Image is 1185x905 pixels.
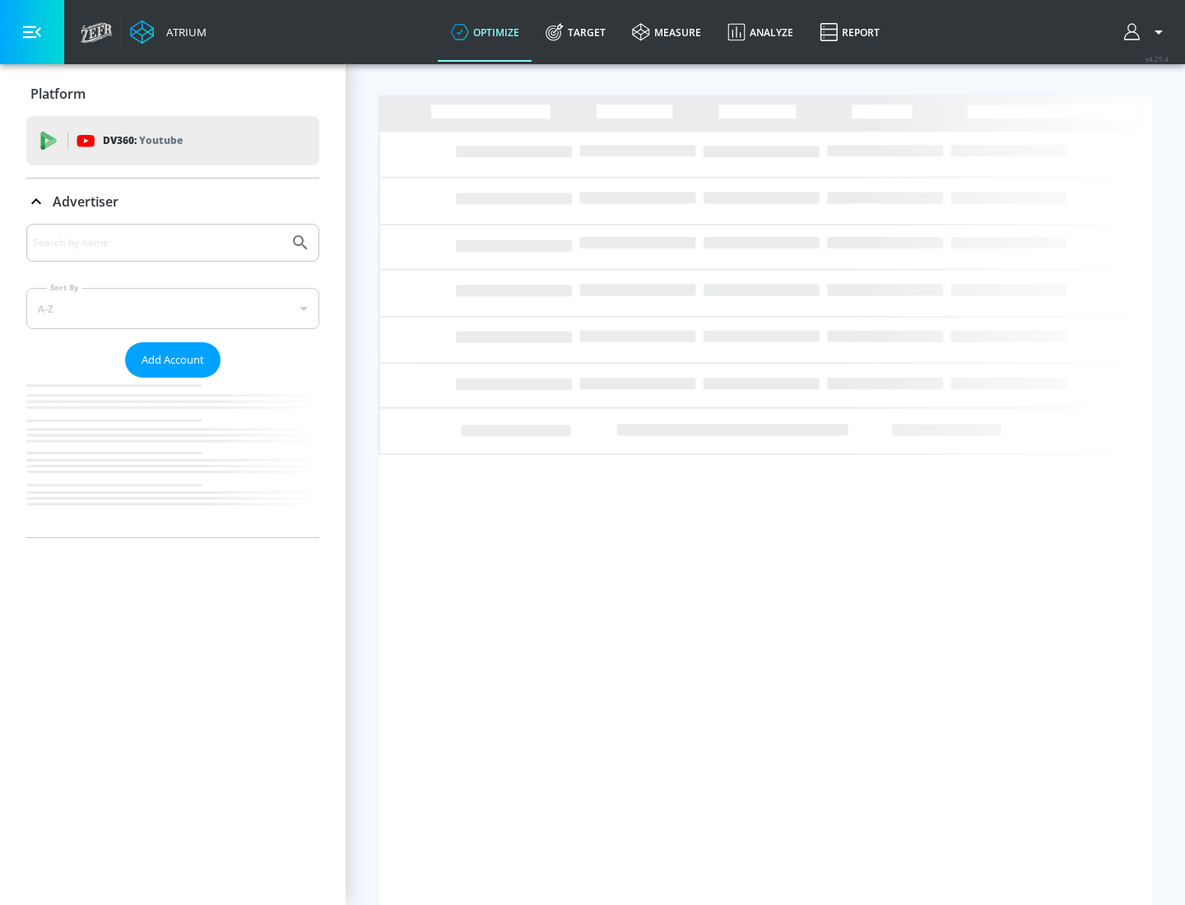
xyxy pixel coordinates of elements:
[438,2,532,62] a: optimize
[26,179,319,225] div: Advertiser
[130,20,207,44] a: Atrium
[26,116,319,165] div: DV360: Youtube
[806,2,893,62] a: Report
[47,282,82,293] label: Sort By
[125,342,221,378] button: Add Account
[53,193,118,211] p: Advertiser
[26,378,319,537] nav: list of Advertiser
[26,288,319,329] div: A-Z
[103,132,183,150] p: DV360:
[532,2,619,62] a: Target
[139,132,183,149] p: Youtube
[714,2,806,62] a: Analyze
[1145,54,1169,63] span: v 4.25.4
[30,85,86,103] p: Platform
[160,25,207,39] div: Atrium
[26,71,319,117] div: Platform
[142,350,204,369] span: Add Account
[26,224,319,537] div: Advertiser
[619,2,714,62] a: measure
[33,232,282,253] input: Search by name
